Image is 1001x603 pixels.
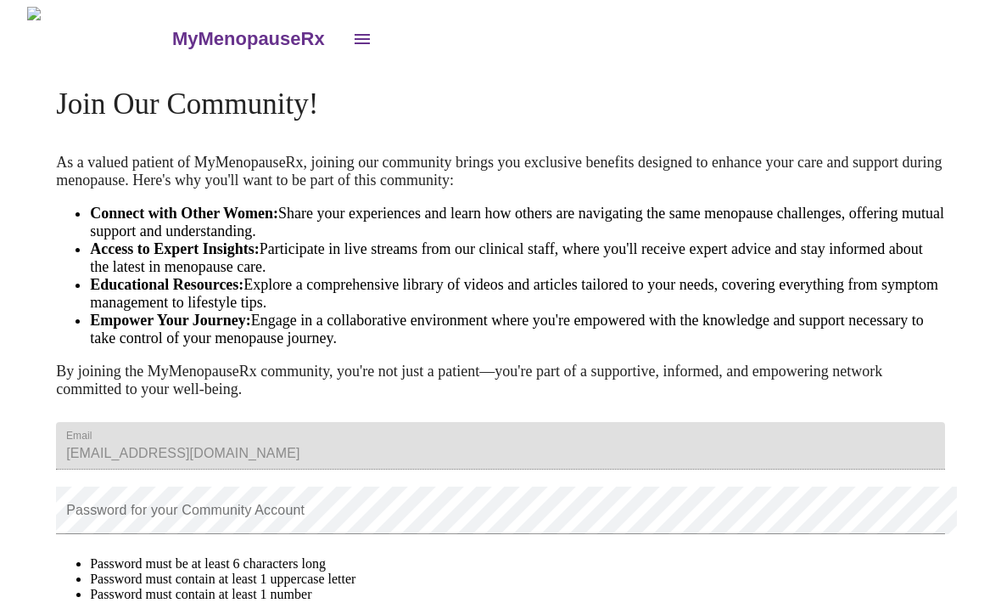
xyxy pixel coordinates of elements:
[56,363,945,398] p: By joining the MyMenopauseRx community, you're not just a patient—you're part of a supportive, in...
[90,240,260,257] strong: Access to Expert Insights:
[90,312,945,347] li: Engage in a collaborative environment where you're empowered with the knowledge and support neces...
[56,87,945,121] h4: Join Our Community!
[90,205,278,222] strong: Connect with Other Women:
[27,7,170,70] img: MyMenopauseRx Logo
[90,587,945,602] li: Password must contain at least 1 number
[90,572,945,587] li: Password must contain at least 1 uppercase letter
[90,240,945,276] li: Participate in live streams from our clinical staff, where you'll receive expert advice and stay ...
[90,556,945,572] li: Password must be at least 6 characters long
[56,154,945,189] p: As a valued patient of MyMenopauseRx, joining our community brings you exclusive benefits designe...
[342,19,383,59] button: open drawer
[90,312,251,329] strong: Empower Your Journey:
[90,205,945,240] li: Share your experiences and learn how others are navigating the same menopause challenges, offerin...
[172,28,325,50] h3: MyMenopauseRx
[170,9,341,69] a: MyMenopauseRx
[90,276,243,293] strong: Educational Resources:
[90,276,945,312] li: Explore a comprehensive library of videos and articles tailored to your needs, covering everythin...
